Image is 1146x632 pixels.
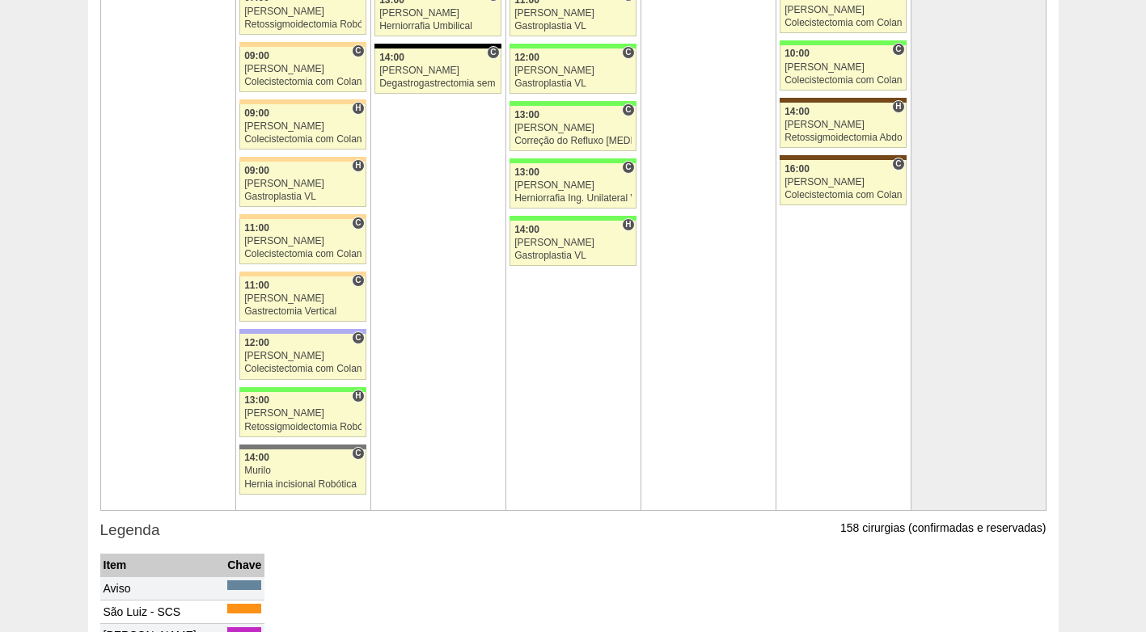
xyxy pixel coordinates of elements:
[784,106,810,117] span: 14:00
[239,104,366,150] a: H 09:00 [PERSON_NAME] Colecistectomia com Colangiografia VL
[784,75,902,86] div: Colecistectomia com Colangiografia VL
[224,554,264,577] th: Chave
[239,157,366,162] div: Key: Bartira
[784,18,902,28] div: Colecistectomia com Colangiografia VL
[244,121,362,132] div: [PERSON_NAME]
[622,103,634,116] span: Consultório
[514,109,539,120] span: 13:00
[244,77,362,87] div: Colecistectomia com Colangiografia VL
[514,52,539,63] span: 12:00
[244,6,362,17] div: [PERSON_NAME]
[514,180,632,191] div: [PERSON_NAME]
[784,5,902,15] div: [PERSON_NAME]
[352,217,364,230] span: Consultório
[510,163,636,209] a: C 13:00 [PERSON_NAME] Herniorrafia Ing. Unilateral VL
[784,133,902,143] div: Retossigmoidectomia Abdominal VL
[780,98,906,103] div: Key: Santa Joana
[784,120,902,130] div: [PERSON_NAME]
[379,52,404,63] span: 14:00
[244,165,269,176] span: 09:00
[244,107,269,119] span: 09:00
[514,238,632,248] div: [PERSON_NAME]
[244,351,362,361] div: [PERSON_NAME]
[244,452,269,463] span: 14:00
[100,554,225,577] th: Item
[244,408,362,419] div: [PERSON_NAME]
[892,158,904,171] span: Consultório
[239,449,366,495] a: C 14:00 Murilo Hernia incisional Robótica
[379,78,497,89] div: Degastrogastrectomia sem vago
[487,46,499,59] span: Consultório
[622,46,634,59] span: Consultório
[244,394,269,406] span: 13:00
[379,65,497,76] div: [PERSON_NAME]
[244,479,362,490] div: Hernia incisional Robótica
[780,40,906,45] div: Key: Brasil
[514,78,632,89] div: Gastroplastia VL
[784,190,902,200] div: Colecistectomia com Colangiografia VL
[514,166,539,178] span: 13:00
[784,48,810,59] span: 10:00
[227,580,261,590] div: Key: Aviso
[239,334,366,379] a: C 12:00 [PERSON_NAME] Colecistectomia com Colangiografia VL
[244,192,362,202] div: Gastroplastia VL
[514,123,632,133] div: [PERSON_NAME]
[514,8,632,19] div: [PERSON_NAME]
[244,134,362,145] div: Colecistectomia com Colangiografia VL
[892,100,904,113] span: Hospital
[244,337,269,348] span: 12:00
[352,331,364,344] span: Consultório
[352,159,364,172] span: Hospital
[510,44,636,48] div: Key: Brasil
[239,329,366,334] div: Key: Christóvão da Gama
[244,236,362,246] div: [PERSON_NAME]
[514,21,632,32] div: Gastroplastia VL
[374,44,501,48] div: Key: Blanc
[352,102,364,115] span: Hospital
[244,293,362,304] div: [PERSON_NAME]
[239,214,366,219] div: Key: Bartira
[784,62,902,73] div: [PERSON_NAME]
[892,43,904,56] span: Consultório
[784,163,810,175] span: 16:00
[352,390,364,402] span: Hospital
[514,224,539,235] span: 14:00
[100,600,225,624] td: São Luiz - SCS
[514,65,632,76] div: [PERSON_NAME]
[514,193,632,204] div: Herniorrafia Ing. Unilateral VL
[244,64,362,74] div: [PERSON_NAME]
[352,44,364,57] span: Consultório
[244,422,362,432] div: Retossigmoidectomia Robótica
[374,48,501,94] a: C 14:00 [PERSON_NAME] Degastrogastrectomia sem vago
[780,155,906,160] div: Key: Santa Joana
[239,42,366,47] div: Key: Bartira
[100,577,225,600] td: Aviso
[244,306,362,317] div: Gastrectomia Vertical
[510,221,636,266] a: H 14:00 [PERSON_NAME] Gastroplastia VL
[510,101,636,106] div: Key: Brasil
[514,136,632,146] div: Correção do Refluxo [MEDICAL_DATA] esofágico Robótico
[239,445,366,449] div: Key: Santa Catarina
[510,48,636,94] a: C 12:00 [PERSON_NAME] Gastroplastia VL
[379,21,497,32] div: Herniorrafia Umbilical
[510,216,636,221] div: Key: Brasil
[227,604,261,613] div: Key: São Luiz - SCS
[352,274,364,287] span: Consultório
[514,251,632,261] div: Gastroplastia VL
[622,218,634,231] span: Hospital
[780,160,906,205] a: C 16:00 [PERSON_NAME] Colecistectomia com Colangiografia VL
[244,364,362,374] div: Colecistectomia com Colangiografia VL
[239,47,366,92] a: C 09:00 [PERSON_NAME] Colecistectomia com Colangiografia VL
[622,161,634,174] span: Consultório
[244,50,269,61] span: 09:00
[784,177,902,187] div: [PERSON_NAME]
[510,158,636,163] div: Key: Brasil
[780,45,906,91] a: C 10:00 [PERSON_NAME] Colecistectomia com Colangiografia VL
[244,19,362,30] div: Retossigmoidectomia Robótica
[244,466,362,476] div: Murilo
[239,392,366,437] a: H 13:00 [PERSON_NAME] Retossigmoidectomia Robótica
[239,387,366,392] div: Key: Brasil
[239,219,366,264] a: C 11:00 [PERSON_NAME] Colecistectomia com Colangiografia VL
[244,179,362,189] div: [PERSON_NAME]
[100,519,1047,542] h3: Legenda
